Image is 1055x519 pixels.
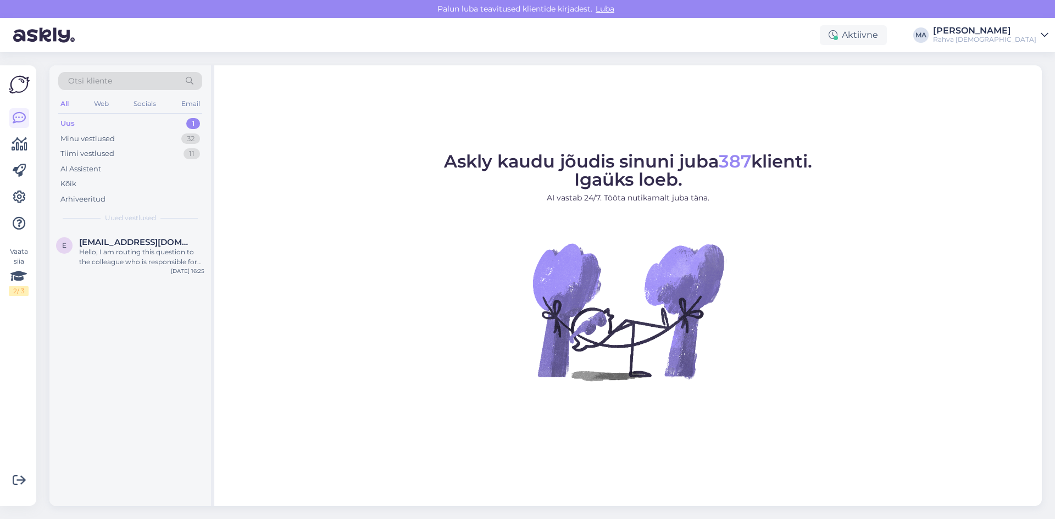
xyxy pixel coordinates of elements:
div: All [58,97,71,111]
span: Uued vestlused [105,213,156,223]
a: [PERSON_NAME]Rahva [DEMOGRAPHIC_DATA] [933,26,1048,44]
div: 1 [186,118,200,129]
div: MA [913,27,929,43]
span: Askly kaudu jõudis sinuni juba klienti. Igaüks loeb. [444,150,812,190]
img: No Chat active [529,213,727,410]
div: Uus [60,118,75,129]
div: AI Assistent [60,164,101,175]
div: Aktiivne [820,25,887,45]
div: Tiimi vestlused [60,148,114,159]
div: Email [179,97,202,111]
div: Vaata siia [9,247,29,296]
div: [DATE] 16:25 [171,267,204,275]
div: Hello, I am routing this question to the colleague who is responsible for this topic. The reply m... [79,247,204,267]
div: Socials [131,97,158,111]
span: Otsi kliente [68,75,112,87]
span: Luba [592,4,618,14]
span: epood@rahvaraamat.ee [79,237,193,247]
div: 11 [184,148,200,159]
span: 387 [719,150,751,172]
div: [PERSON_NAME] [933,26,1036,35]
img: Askly Logo [9,74,30,95]
div: Minu vestlused [60,133,115,144]
div: Rahva [DEMOGRAPHIC_DATA] [933,35,1036,44]
div: 2 / 3 [9,286,29,296]
p: AI vastab 24/7. Tööta nutikamalt juba täna. [444,192,812,204]
div: Kõik [60,178,76,189]
div: Arhiveeritud [60,194,105,205]
div: Web [92,97,111,111]
div: 32 [181,133,200,144]
span: e [62,241,66,249]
